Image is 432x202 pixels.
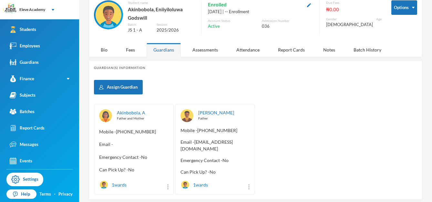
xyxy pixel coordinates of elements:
[208,18,259,23] div: Account Status
[262,18,313,23] div: Admission Number
[6,189,36,199] a: Help
[391,0,417,15] button: Options
[326,22,373,28] div: [DEMOGRAPHIC_DATA]
[19,7,45,13] div: Eleve Academy
[230,43,266,57] div: Attendance
[99,180,127,189] div: 1 wards
[117,110,145,115] a: Akinbobola, A
[4,4,16,16] img: logo
[180,109,193,122] img: GUARDIAN
[99,128,169,136] span: Mobile - [PHONE_NUMBER]
[6,173,43,186] a: Settings
[157,27,194,34] div: 2025/2026
[128,5,195,22] div: Akinbobola, Eniiyiloluwa Godswill
[180,139,250,152] span: Email - [EMAIL_ADDRESS][DOMAIN_NAME]
[198,110,234,115] a: [PERSON_NAME]
[100,181,108,189] img: STUDENT
[376,17,382,22] div: Age
[94,65,417,70] div: Guardian(s) Information
[94,43,114,57] div: Bio
[186,43,225,57] div: Assessments
[128,22,152,27] div: Batch
[99,85,104,90] img: add user
[96,2,121,28] img: STUDENT
[147,43,181,57] div: Guardians
[10,75,34,82] div: Finance
[180,180,208,189] div: 1 wards
[208,0,227,9] span: Enrolled
[10,108,35,115] div: Batches
[262,23,313,30] div: 036
[326,0,382,5] div: Due Fees
[10,158,32,164] div: Events
[58,191,73,197] a: Privacy
[39,191,51,197] a: Terms
[208,23,220,30] span: Active
[198,116,250,121] div: Father
[54,191,56,197] div: ·
[99,154,169,162] span: Emergency Contact - No
[10,43,40,49] div: Employees
[10,125,45,131] div: Report Cards
[10,59,39,66] div: Guardians
[10,26,36,33] div: Students
[167,184,169,189] img: more_vert
[94,80,143,94] button: Assign Guardian
[157,22,194,27] div: Session
[99,141,169,149] span: Email -
[305,1,313,8] button: Edit
[117,116,169,121] div: Father and Mother
[128,27,152,34] div: JS 1 - A
[326,5,382,14] div: ₦0.00
[208,9,313,15] div: [DATE] | -- Enrollment
[119,43,142,57] div: Fees
[326,17,373,22] div: Gender
[99,109,112,122] img: GUARDIAN
[316,43,342,57] div: Notes
[10,92,36,99] div: Subjects
[181,181,189,189] img: STUDENT
[271,43,312,57] div: Report Cards
[99,166,169,174] span: Can Pick Up? - No
[248,184,250,189] img: more_vert
[180,168,250,175] span: Can Pick Up? - No
[128,0,195,5] div: Student name
[347,43,388,57] div: Batch History
[10,141,38,148] div: Messages
[180,127,250,134] span: Mobile - [PHONE_NUMBER]
[180,157,250,164] span: Emergency Contact - No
